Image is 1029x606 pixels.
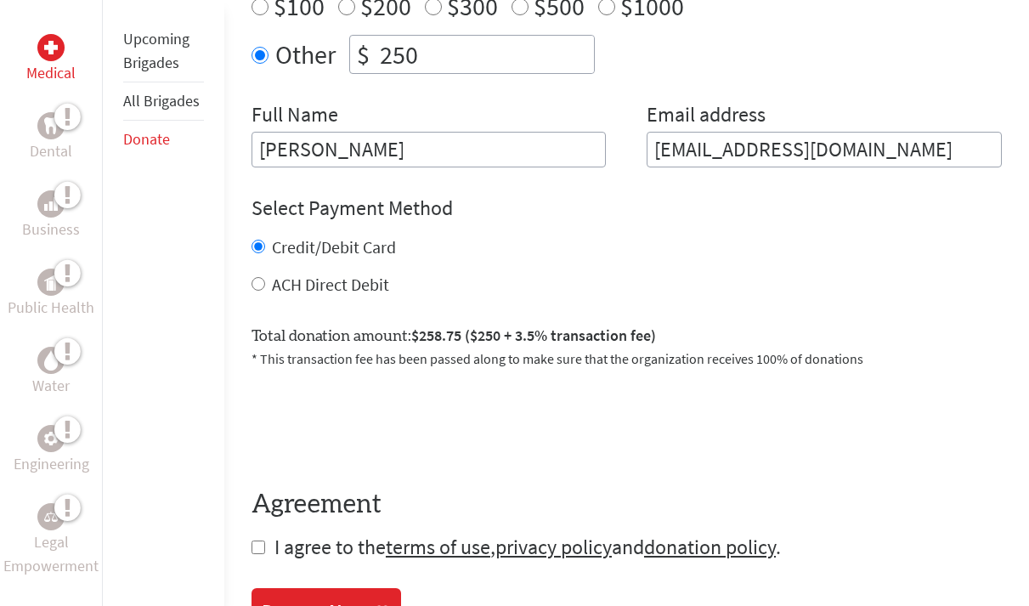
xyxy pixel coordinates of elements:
label: Full Name [252,101,338,132]
div: Business [37,190,65,218]
img: Legal Empowerment [44,512,58,522]
label: ACH Direct Debit [272,274,389,295]
img: Public Health [44,274,58,291]
p: Business [22,218,80,241]
a: privacy policy [495,534,612,560]
label: Total donation amount: [252,324,656,348]
a: DentalDental [30,112,72,163]
div: $ [350,36,376,73]
p: Water [32,374,70,398]
div: Water [37,347,65,374]
img: Dental [44,117,58,133]
label: Credit/Debit Card [272,236,396,258]
a: EngineeringEngineering [14,425,89,476]
p: Dental [30,139,72,163]
a: MedicalMedical [26,34,76,85]
input: Enter Full Name [252,132,607,167]
a: Donate [123,129,170,149]
label: Other [275,35,336,74]
p: Legal Empowerment [3,530,99,578]
a: WaterWater [32,347,70,398]
a: donation policy [644,534,776,560]
li: All Brigades [123,82,204,121]
label: Email address [647,101,766,132]
p: Medical [26,61,76,85]
a: terms of use [386,534,490,560]
img: Business [44,197,58,211]
h4: Select Payment Method [252,195,1002,222]
a: Upcoming Brigades [123,29,189,72]
p: * This transaction fee has been passed along to make sure that the organization receives 100% of ... [252,348,1002,369]
span: I agree to the , and . [274,534,781,560]
a: Legal EmpowermentLegal Empowerment [3,503,99,578]
input: Enter Amount [376,36,594,73]
div: Dental [37,112,65,139]
a: BusinessBusiness [22,190,80,241]
a: Public HealthPublic Health [8,269,94,320]
li: Donate [123,121,204,158]
div: Engineering [37,425,65,452]
span: $258.75 ($250 + 3.5% transaction fee) [411,326,656,345]
div: Public Health [37,269,65,296]
p: Engineering [14,452,89,476]
p: Public Health [8,296,94,320]
div: Legal Empowerment [37,503,65,530]
div: Medical [37,34,65,61]
img: Medical [44,41,58,54]
img: Water [44,350,58,370]
h4: Agreement [252,490,1002,520]
a: All Brigades [123,91,200,110]
img: Engineering [44,432,58,445]
li: Upcoming Brigades [123,20,204,82]
input: Your Email [647,132,1002,167]
iframe: reCAPTCHA [252,389,510,456]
